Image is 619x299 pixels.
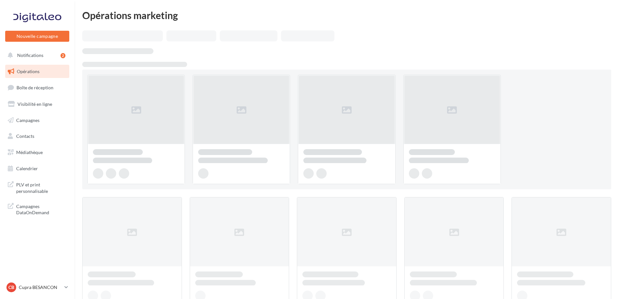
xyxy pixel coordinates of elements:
[4,146,71,159] a: Médiathèque
[16,133,34,139] span: Contacts
[16,202,67,216] span: Campagnes DataOnDemand
[82,10,611,20] div: Opérations marketing
[4,114,71,127] a: Campagnes
[4,97,71,111] a: Visibilité en ligne
[4,81,71,94] a: Boîte de réception
[17,101,52,107] span: Visibilité en ligne
[4,129,71,143] a: Contacts
[4,65,71,78] a: Opérations
[16,117,39,123] span: Campagnes
[5,281,69,293] a: CB Cupra BESANCON
[4,199,71,218] a: Campagnes DataOnDemand
[61,53,65,58] div: 2
[19,284,62,291] p: Cupra BESANCON
[17,85,53,90] span: Boîte de réception
[17,52,43,58] span: Notifications
[4,49,68,62] button: Notifications 2
[5,31,69,42] button: Nouvelle campagne
[17,69,39,74] span: Opérations
[16,166,38,171] span: Calendrier
[4,178,71,197] a: PLV et print personnalisable
[8,284,14,291] span: CB
[16,180,67,194] span: PLV et print personnalisable
[4,162,71,175] a: Calendrier
[16,149,43,155] span: Médiathèque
